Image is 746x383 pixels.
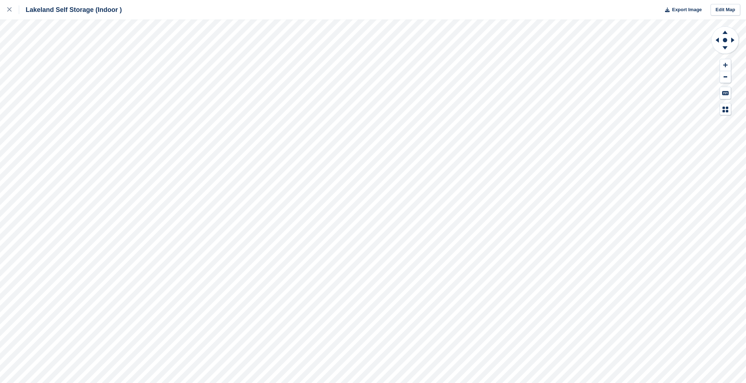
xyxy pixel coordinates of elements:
button: Zoom Out [720,71,731,83]
button: Keyboard Shortcuts [720,87,731,99]
a: Edit Map [711,4,740,16]
button: Zoom In [720,59,731,71]
button: Export Image [661,4,702,16]
span: Export Image [672,6,702,13]
button: Map Legend [720,103,731,115]
div: Lakeland Self Storage (Indoor ) [19,5,122,14]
